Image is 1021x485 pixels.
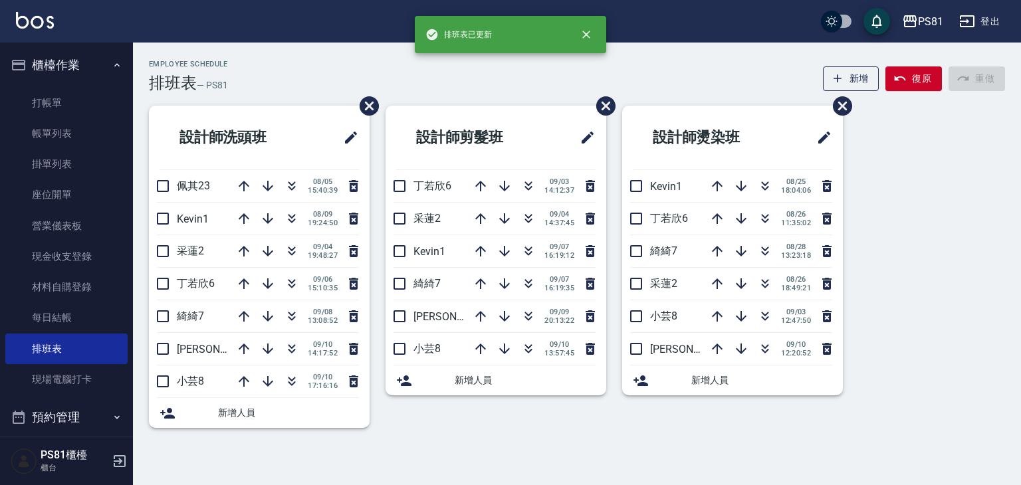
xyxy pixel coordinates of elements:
span: 08/25 [781,177,811,186]
span: [PERSON_NAME]3 [177,343,263,355]
h3: 排班表 [149,74,197,92]
img: Person [11,448,37,474]
span: 修改班表的標題 [808,122,832,153]
span: 綺綺7 [650,244,677,257]
button: 復原 [885,66,942,91]
span: 刪除班表 [586,86,618,126]
span: 丁若欣6 [650,212,688,225]
span: 14:17:52 [308,349,338,357]
a: 現金收支登錄 [5,241,128,272]
span: 丁若欣6 [413,179,451,192]
span: 08/09 [308,210,338,219]
button: 預約管理 [5,400,128,435]
h2: 設計師燙染班 [633,114,784,161]
span: 佩其23 [177,179,210,192]
div: PS81 [918,13,943,30]
a: 帳單列表 [5,118,128,149]
button: 櫃檯作業 [5,48,128,82]
span: 08/26 [781,210,811,219]
span: 09/10 [781,340,811,349]
span: 刪除班表 [823,86,854,126]
a: 打帳單 [5,88,128,118]
a: 排班表 [5,334,128,364]
div: 新增人員 [622,365,843,395]
div: 新增人員 [386,365,606,395]
button: PS81 [897,8,949,35]
span: 13:57:45 [544,349,574,357]
span: Kevin1 [177,213,209,225]
a: 每日結帳 [5,302,128,333]
span: 13:08:52 [308,316,338,325]
span: 09/04 [308,242,338,251]
span: 綺綺7 [413,277,441,290]
span: 15:40:39 [308,186,338,195]
a: 材料自購登錄 [5,272,128,302]
span: 09/10 [544,340,574,349]
span: 采蓮2 [413,212,441,225]
span: 采蓮2 [177,244,204,257]
span: 09/10 [308,340,338,349]
span: 20:13:22 [544,316,574,325]
span: 09/07 [544,242,574,251]
span: 小芸8 [650,310,677,322]
span: 08/28 [781,242,811,251]
h5: PS81櫃檯 [41,448,108,462]
span: 09/03 [781,308,811,316]
span: 16:19:35 [544,284,574,292]
span: 15:10:35 [308,284,338,292]
h2: 設計師剪髮班 [396,114,547,161]
span: 新增人員 [218,406,359,420]
span: 修改班表的標題 [335,122,359,153]
div: 新增人員 [149,398,370,428]
span: Kevin1 [650,180,682,193]
img: Logo [16,12,54,29]
span: 12:20:52 [781,349,811,357]
span: 14:12:37 [544,186,574,195]
span: 19:24:50 [308,219,338,227]
span: 修改班表的標題 [572,122,596,153]
a: 現場電腦打卡 [5,364,128,395]
span: 19:48:27 [308,251,338,260]
a: 掛單列表 [5,149,128,179]
a: 營業儀表板 [5,211,128,241]
span: 09/03 [544,177,574,186]
button: 新增 [823,66,879,91]
span: 09/08 [308,308,338,316]
span: 丁若欣6 [177,277,215,290]
span: 14:37:45 [544,219,574,227]
span: 09/04 [544,210,574,219]
span: 09/09 [544,308,574,316]
span: 小芸8 [413,342,441,355]
a: 座位開單 [5,179,128,210]
span: 新增人員 [455,373,596,387]
span: 綺綺7 [177,310,204,322]
span: 刪除班表 [350,86,381,126]
button: close [572,20,601,49]
h2: 設計師洗頭班 [160,114,310,161]
span: 11:35:02 [781,219,811,227]
span: 16:19:12 [544,251,574,260]
span: 18:49:21 [781,284,811,292]
span: 09/10 [308,373,338,381]
span: 17:16:16 [308,381,338,390]
span: 小芸8 [177,375,204,387]
span: [PERSON_NAME]3 [413,310,499,323]
span: Kevin1 [413,245,445,258]
button: save [863,8,890,35]
span: 09/07 [544,275,574,284]
h6: — PS81 [197,78,228,92]
span: [PERSON_NAME]3 [650,343,736,355]
span: 13:23:18 [781,251,811,260]
span: 08/26 [781,275,811,284]
span: 08/05 [308,177,338,186]
span: 09/06 [308,275,338,284]
span: 12:47:50 [781,316,811,325]
h2: Employee Schedule [149,60,228,68]
span: 18:04:06 [781,186,811,195]
span: 新增人員 [691,373,832,387]
p: 櫃台 [41,462,108,474]
span: 排班表已更新 [425,28,492,41]
button: 登出 [954,9,1005,34]
button: 報表及分析 [5,435,128,469]
span: 采蓮2 [650,277,677,290]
